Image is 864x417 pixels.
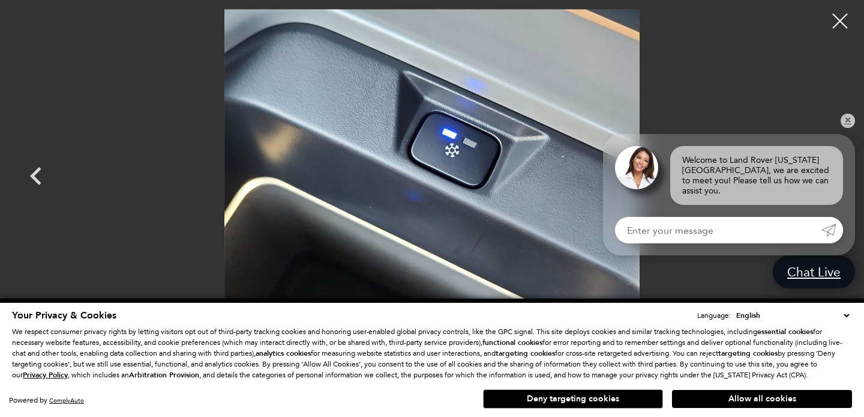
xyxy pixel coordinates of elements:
[9,397,84,404] div: Powered by
[12,326,852,380] p: We respect consumer privacy rights by letting visitors opt out of third-party tracking cookies an...
[496,349,555,358] strong: targeting cookies
[256,349,311,358] strong: analytics cookies
[12,309,116,322] span: Your Privacy & Cookies
[18,152,54,206] div: Previous
[482,338,542,347] strong: functional cookies
[670,146,843,205] div: Welcome to Land Rover [US_STATE][GEOGRAPHIC_DATA], we are excited to meet you! Please tell us how...
[483,389,663,409] button: Deny targeting cookies
[821,217,843,243] a: Submit
[781,264,847,280] span: Chat Live
[49,397,84,404] a: ComplyAuto
[129,370,199,380] strong: Arbitration Provision
[672,390,852,408] button: Allow all cookies
[615,217,821,243] input: Enter your message
[757,327,813,336] strong: essential cookies
[23,370,68,380] u: Privacy Policy
[72,9,792,321] img: New 2025 Carpathian Grey LAND ROVER V8 image 35
[733,309,852,321] select: Language Select
[773,255,855,288] a: Chat Live
[718,349,778,358] strong: targeting cookies
[615,146,658,189] img: Agent profile photo
[697,312,731,319] div: Language:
